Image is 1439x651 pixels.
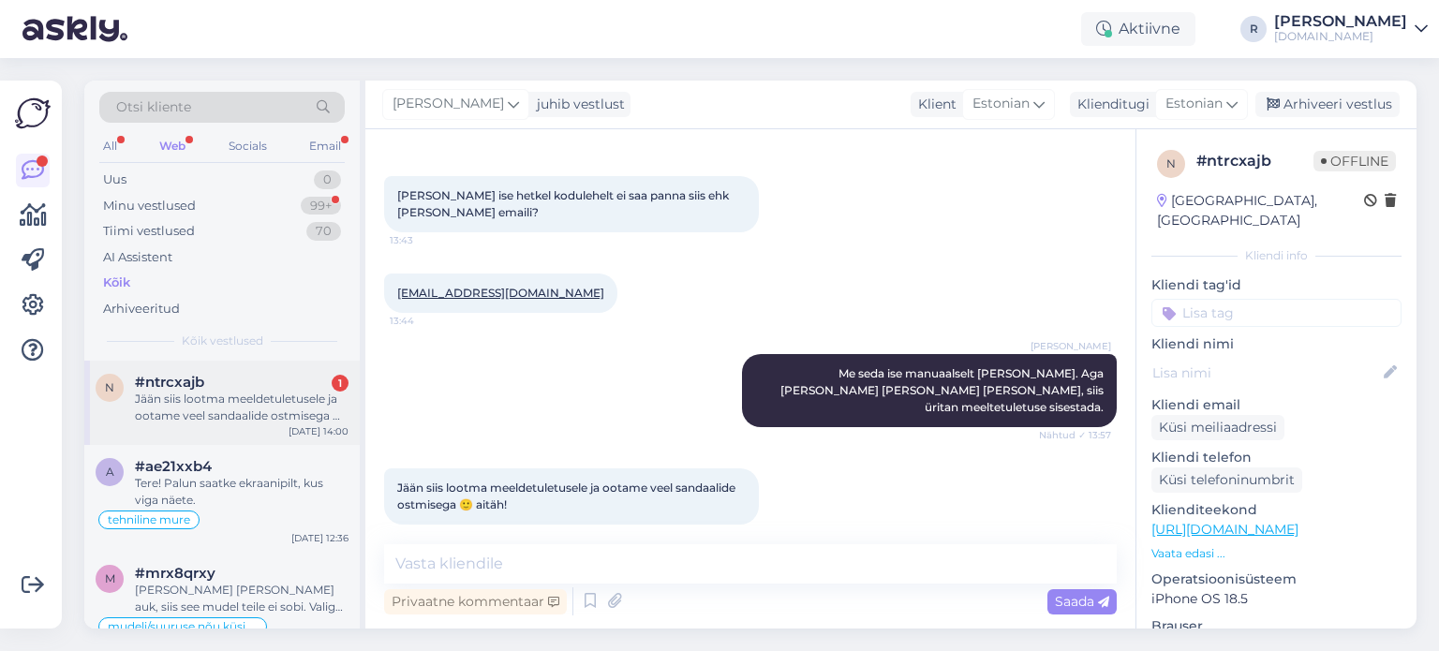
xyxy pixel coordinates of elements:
div: juhib vestlust [529,95,625,114]
div: 70 [306,222,341,241]
div: Kliendi info [1151,247,1402,264]
div: [PERSON_NAME] [1274,14,1407,29]
p: iPhone OS 18.5 [1151,589,1402,609]
span: Jään siis lootma meeldetuletusele ja ootame veel sandaalide ostmisega 🙂 aitäh! [397,481,738,511]
div: Arhiveeritud [103,300,180,318]
div: [GEOGRAPHIC_DATA], [GEOGRAPHIC_DATA] [1157,191,1364,230]
div: [DOMAIN_NAME] [1274,29,1407,44]
span: a [106,465,114,479]
span: 13:43 [390,233,460,247]
input: Lisa tag [1151,299,1402,327]
div: Jään siis lootma meeldetuletusele ja ootame veel sandaalide ostmisega 🙂 aitäh! [135,391,349,424]
div: Aktiivne [1081,12,1195,46]
div: # ntrcxajb [1196,150,1313,172]
div: 0 [314,170,341,189]
span: [PERSON_NAME] [1031,339,1111,353]
span: Offline [1313,151,1396,171]
span: Estonian [1165,94,1223,114]
div: Uus [103,170,126,189]
span: Kõik vestlused [182,333,263,349]
div: Kõik [103,274,130,292]
div: Email [305,134,345,158]
span: #mrx8qrxy [135,565,215,582]
span: 14:00 [390,525,460,540]
p: Operatsioonisüsteem [1151,570,1402,589]
p: Kliendi telefon [1151,448,1402,467]
span: [PERSON_NAME] ise hetkel kodulehelt ei saa panna siis ehk [PERSON_NAME] emaili? [397,188,732,219]
div: Küsi telefoninumbrit [1151,467,1302,493]
div: [DATE] 12:36 [291,531,349,545]
p: Vaata edasi ... [1151,545,1402,562]
span: Saada [1055,593,1109,610]
span: Estonian [972,94,1030,114]
a: [URL][DOMAIN_NAME] [1151,521,1298,538]
span: [PERSON_NAME] [393,94,504,114]
div: All [99,134,121,158]
p: Kliendi email [1151,395,1402,415]
div: AI Assistent [103,248,172,267]
div: Minu vestlused [103,197,196,215]
div: Privaatne kommentaar [384,589,567,614]
p: Brauser [1151,616,1402,636]
div: Klient [911,95,957,114]
span: Nähtud ✓ 13:57 [1039,428,1111,442]
div: [PERSON_NAME] [PERSON_NAME] auk, siis see mudel teile ei sobi. Valige midagi muud :) [135,582,349,615]
div: Klienditugi [1070,95,1150,114]
span: Otsi kliente [116,97,191,117]
div: Tere! Palun saatke ekraanipilt, kus viga näete. [135,475,349,509]
span: n [1166,156,1176,170]
span: 13:44 [390,314,460,328]
p: Kliendi nimi [1151,334,1402,354]
div: Tiimi vestlused [103,222,195,241]
a: [PERSON_NAME][DOMAIN_NAME] [1274,14,1428,44]
div: 99+ [301,197,341,215]
div: Arhiveeri vestlus [1255,92,1400,117]
span: m [105,571,115,585]
div: Web [156,134,189,158]
p: Kliendi tag'id [1151,275,1402,295]
div: Küsi meiliaadressi [1151,415,1284,440]
div: [DATE] 14:00 [289,424,349,438]
span: #ae21xxb4 [135,458,212,475]
a: [EMAIL_ADDRESS][DOMAIN_NAME] [397,286,604,300]
span: Me seda ise manuaalselt [PERSON_NAME]. Aga [PERSON_NAME] [PERSON_NAME] [PERSON_NAME], siis üritan... [780,366,1106,414]
input: Lisa nimi [1152,362,1380,383]
span: n [105,380,114,394]
div: Socials [225,134,271,158]
div: 1 [332,375,349,392]
span: mudeli/suuruse nõu küsimine [108,621,258,632]
img: Askly Logo [15,96,51,131]
span: tehniline mure [108,514,190,525]
p: Klienditeekond [1151,500,1402,520]
div: R [1240,16,1267,42]
span: #ntrcxajb [135,374,204,391]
